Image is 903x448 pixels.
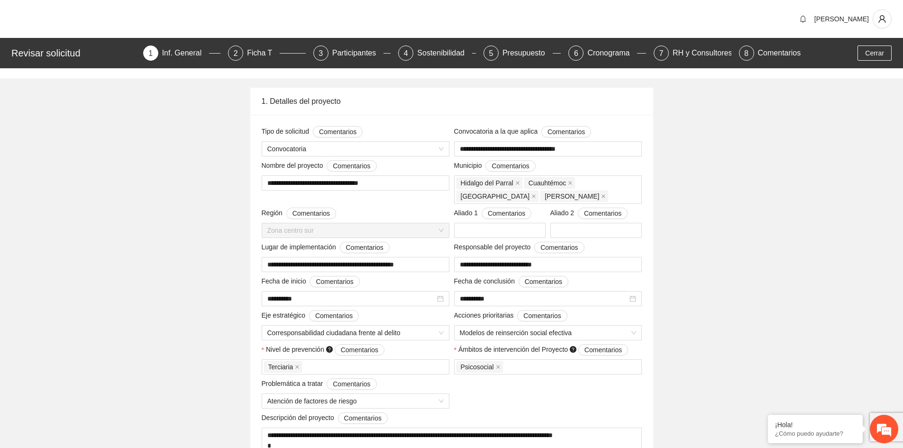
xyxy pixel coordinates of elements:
div: 1Inf. General [143,46,221,61]
button: Nombre del proyecto [327,160,376,172]
span: Ámbitos de intervención del Proyecto [458,344,628,356]
button: Acciones prioritarias [517,310,567,321]
span: 5 [489,49,493,57]
span: Comentarios [523,311,561,321]
span: Eje estratégico [262,310,359,321]
span: [PERSON_NAME] [545,191,599,201]
span: Nombre del proyecto [262,160,377,172]
span: Comentarios [525,276,562,287]
button: Descripción del proyecto [338,412,388,424]
span: Terciaria [268,362,293,372]
span: Región [262,208,337,219]
div: 7RH y Consultores [654,46,731,61]
div: Chatee con nosotros ahora [49,48,159,61]
button: Municipio [485,160,535,172]
span: Convocatoria [267,142,444,156]
button: Aliado 1 [482,208,531,219]
span: Cerrar [865,48,884,58]
span: question-circle [326,346,333,353]
button: Eje estratégico [309,310,359,321]
div: Minimizar ventana de chat en vivo [155,5,178,27]
span: Comentarios [341,345,378,355]
div: 4Sostenibilidad [398,46,476,61]
span: Aquiles Serdán [540,191,608,202]
button: Convocatoria a la que aplica [541,126,591,137]
span: [GEOGRAPHIC_DATA] [461,191,530,201]
div: ¡Hola! [775,421,856,429]
span: Municipio [454,160,536,172]
span: Hidalgo del Parral [461,178,513,188]
div: Participantes [332,46,384,61]
span: 3 [319,49,323,57]
div: Ficha T [247,46,280,61]
span: Psicosocial [461,362,494,372]
button: Aliado 2 [578,208,628,219]
span: Cuauhtémoc [524,177,575,189]
span: [PERSON_NAME] [814,15,869,23]
button: Fecha de conclusión [519,276,568,287]
span: user [873,15,891,23]
span: question-circle [570,346,576,353]
div: Cronograma [587,46,637,61]
span: close [295,365,300,369]
span: Comentarios [319,127,356,137]
span: Acciones prioritarias [454,310,567,321]
span: close [531,194,536,199]
span: Comentarios [584,208,621,219]
div: 2Ficha T [228,46,306,61]
div: Inf. General [162,46,210,61]
span: Responsable del proyecto [454,242,584,253]
div: 3Participantes [313,46,391,61]
span: 1 [148,49,153,57]
span: Fecha de conclusión [454,276,569,287]
span: 7 [659,49,664,57]
button: Lugar de implementación [340,242,390,253]
span: close [568,181,573,185]
span: Comentarios [547,127,585,137]
span: Atención de factores de riesgo [267,394,444,408]
button: user [873,9,892,28]
textarea: Escriba su mensaje y pulse “Intro” [5,259,181,292]
span: Chihuahua [456,191,539,202]
button: Tipo de solicitud [313,126,363,137]
span: Comentarios [492,161,529,171]
span: bell [796,15,810,23]
span: 8 [744,49,748,57]
span: Comentarios [488,208,525,219]
button: Fecha de inicio [310,276,359,287]
div: Sostenibilidad [417,46,472,61]
span: Aliado 1 [454,208,532,219]
span: Modelos de reinserción social efectiva [460,326,636,340]
span: Nivel de prevención [266,344,384,356]
div: 5Presupuesto [483,46,561,61]
span: Estamos en línea. [55,127,131,222]
div: Comentarios [758,46,801,61]
div: RH y Consultores [673,46,739,61]
span: close [601,194,606,199]
span: Comentarios [292,208,330,219]
button: Responsable del proyecto [534,242,584,253]
span: 6 [574,49,578,57]
span: 4 [404,49,408,57]
span: Corresponsabilidad ciudadana frente al delito [267,326,444,340]
div: 8Comentarios [739,46,801,61]
button: bell [795,11,811,27]
span: Comentarios [584,345,622,355]
p: ¿Cómo puedo ayudarte? [775,430,856,437]
span: close [496,365,501,369]
span: close [515,181,520,185]
button: Nivel de prevención question-circle [335,344,384,356]
span: Aliado 2 [550,208,628,219]
span: Problemática a tratar [262,378,377,390]
span: Comentarios [540,242,578,253]
button: Ámbitos de intervención del Proyecto question-circle [578,344,628,356]
span: 2 [234,49,238,57]
span: Comentarios [315,311,353,321]
div: 6Cronograma [568,46,646,61]
span: Psicosocial [456,361,503,373]
span: Descripción del proyecto [262,412,388,424]
span: Zona centro sur [267,223,444,238]
span: Comentarios [333,161,370,171]
div: Presupuesto [502,46,553,61]
span: Convocatoria a la que aplica [454,126,592,137]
